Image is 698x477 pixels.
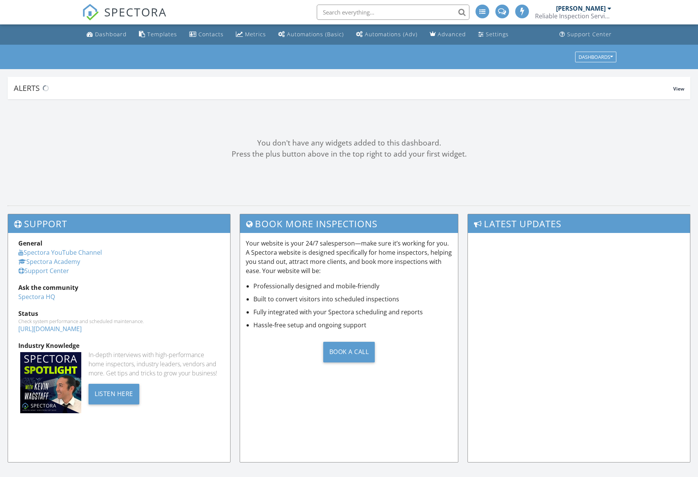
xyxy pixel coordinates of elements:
[95,31,127,38] div: Dashboard
[18,248,102,257] a: Spectora YouTube Channel
[8,149,690,160] div: Press the plus button above in the top right to add your first widget.
[18,239,42,247] strong: General
[253,307,452,317] li: Fully integrated with your Spectora scheduling and reports
[136,27,180,42] a: Templates
[246,336,452,368] a: Book a Call
[475,27,512,42] a: Settings
[147,31,177,38] div: Templates
[18,325,82,333] a: [URL][DOMAIN_NAME]
[579,54,613,60] div: Dashboards
[486,31,509,38] div: Settings
[104,4,167,20] span: SPECTORA
[245,31,266,38] div: Metrics
[18,309,220,318] div: Status
[673,86,684,92] span: View
[275,27,347,42] a: Automations (Basic)
[8,214,230,233] h3: Support
[535,12,611,20] div: Reliable Inspection Services, LLC.
[240,214,458,233] h3: Book More Inspections
[233,27,269,42] a: Metrics
[18,293,55,301] a: Spectora HQ
[323,342,375,362] div: Book a Call
[253,281,452,291] li: Professionally designed and mobile-friendly
[18,267,69,275] a: Support Center
[18,341,220,350] div: Industry Knowledge
[567,31,612,38] div: Support Center
[287,31,344,38] div: Automations (Basic)
[89,389,139,398] a: Listen Here
[556,27,615,42] a: Support Center
[317,5,469,20] input: Search everything...
[556,5,606,12] div: [PERSON_NAME]
[18,318,220,324] div: Check system performance and scheduled maintenance.
[84,27,130,42] a: Dashboard
[253,320,452,330] li: Hassle-free setup and ongoing support
[186,27,227,42] a: Contacts
[246,239,452,275] p: Your website is your 24/7 salesperson—make sure it’s working for you. A Spectora website is desig...
[438,31,466,38] div: Advanced
[353,27,421,42] a: Automations (Advanced)
[468,214,690,233] h3: Latest Updates
[14,83,673,93] div: Alerts
[89,384,139,404] div: Listen Here
[427,27,469,42] a: Advanced
[253,294,452,304] li: Built to convert visitors into scheduled inspections
[8,137,690,149] div: You don't have any widgets added to this dashboard.
[198,31,224,38] div: Contacts
[18,257,80,266] a: Spectora Academy
[575,52,616,62] button: Dashboards
[365,31,418,38] div: Automations (Adv)
[20,352,81,413] img: Spectoraspolightmain
[82,10,167,26] a: SPECTORA
[89,350,220,378] div: In-depth interviews with high-performance home inspectors, industry leaders, vendors and more. Ge...
[18,283,220,292] div: Ask the community
[82,4,99,21] img: The Best Home Inspection Software - Spectora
